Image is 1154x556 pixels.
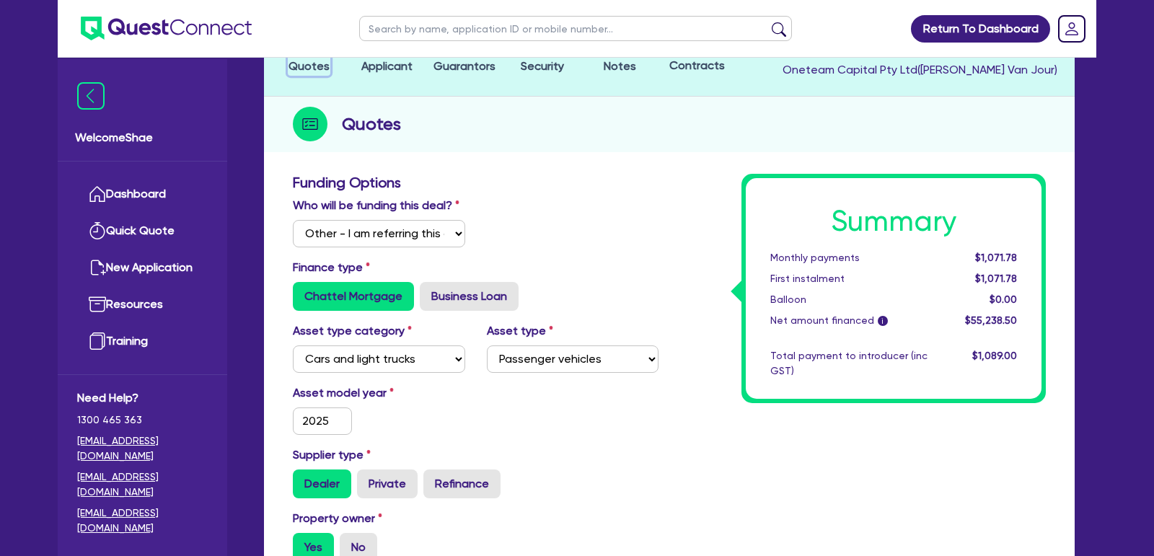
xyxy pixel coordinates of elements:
span: $1,089.00 [972,350,1017,361]
img: quest-connect-logo-blue [81,17,252,40]
span: $1,071.78 [975,252,1017,263]
input: Search by name, application ID or mobile number... [359,16,792,41]
a: [EMAIL_ADDRESS][DOMAIN_NAME] [77,433,208,464]
img: icon-menu-close [77,82,105,110]
div: Balloon [759,292,938,307]
label: Private [357,469,418,498]
a: [EMAIL_ADDRESS][DOMAIN_NAME] [77,469,208,500]
span: $0.00 [990,294,1017,305]
span: Welcome Shae [75,129,210,146]
label: Asset type [487,322,553,340]
label: Dealer [293,469,351,498]
img: step-icon [293,107,327,141]
img: new-application [89,259,106,276]
span: $1,071.78 [975,273,1017,284]
img: training [89,332,106,350]
span: Contracts [669,58,725,72]
label: Refinance [423,469,501,498]
span: Notes [604,59,636,73]
a: Quick Quote [77,213,208,250]
span: Quotes [288,59,330,73]
label: Business Loan [420,282,519,311]
a: Training [77,323,208,360]
a: Resources [77,286,208,323]
div: Monthly payments [759,250,938,265]
label: Property owner [293,510,382,527]
span: $55,238.50 [965,314,1017,326]
span: Security [521,59,564,73]
label: Who will be funding this deal? [293,197,459,214]
span: Guarantors [433,59,495,73]
label: Supplier type [293,446,371,464]
span: Oneteam Capital Pty Ltd ( [PERSON_NAME] Van Jour ) [783,63,1057,76]
div: Net amount financed [759,313,938,328]
a: Dashboard [77,176,208,213]
img: resources [89,296,106,313]
span: Applicant [361,59,413,73]
span: 1300 465 363 [77,412,208,428]
a: Dropdown toggle [1053,10,1091,48]
span: i [878,316,888,326]
label: Chattel Mortgage [293,282,414,311]
label: Asset type category [293,322,412,340]
div: First instalment [759,271,938,286]
h1: Summary [770,204,1017,239]
div: Total payment to introducer (inc GST) [759,348,938,379]
img: quick-quote [89,222,106,239]
label: Finance type [293,259,370,276]
span: Need Help? [77,389,208,407]
h3: Funding Options [293,174,659,191]
a: New Application [77,250,208,286]
a: Return To Dashboard [911,15,1050,43]
label: Asset model year [282,384,476,402]
a: [EMAIL_ADDRESS][DOMAIN_NAME] [77,506,208,536]
h2: Quotes [342,111,401,137]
